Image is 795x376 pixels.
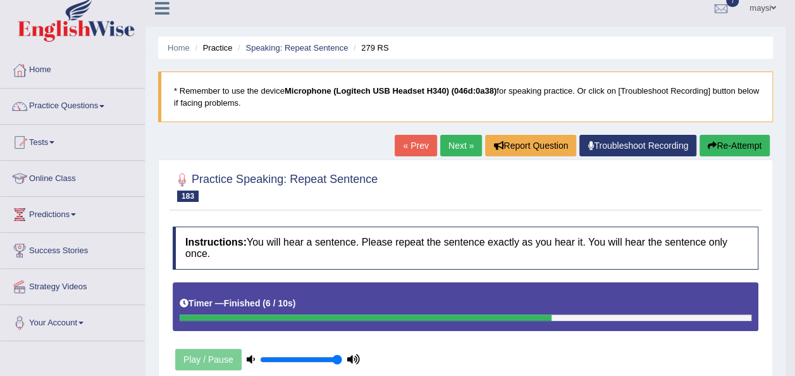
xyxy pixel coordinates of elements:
a: Online Class [1,161,145,192]
a: Success Stories [1,233,145,265]
li: Practice [192,42,232,54]
a: Predictions [1,197,145,229]
b: 6 / 10s [266,298,293,308]
a: Speaking: Repeat Sentence [245,43,348,53]
a: Home [1,53,145,84]
a: Next » [440,135,482,156]
a: Home [168,43,190,53]
h4: You will hear a sentence. Please repeat the sentence exactly as you hear it. You will hear the se... [173,227,758,269]
h5: Timer — [180,299,295,308]
button: Re-Attempt [699,135,770,156]
b: Instructions: [185,237,247,248]
h2: Practice Speaking: Repeat Sentence [173,170,378,202]
a: Tests [1,125,145,156]
b: Microphone (Logitech USB Headset H340) (046d:0a38) [285,86,496,96]
span: 183 [177,191,199,202]
button: Report Question [485,135,576,156]
a: Practice Questions [1,89,145,120]
blockquote: * Remember to use the device for speaking practice. Or click on [Troubleshoot Recording] button b... [158,72,773,122]
a: Strategy Videos [1,269,145,301]
a: Your Account [1,305,145,337]
a: Troubleshoot Recording [579,135,696,156]
a: « Prev [395,135,436,156]
b: ) [293,298,296,308]
b: ( [262,298,266,308]
li: 279 RS [350,42,389,54]
b: Finished [224,298,261,308]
